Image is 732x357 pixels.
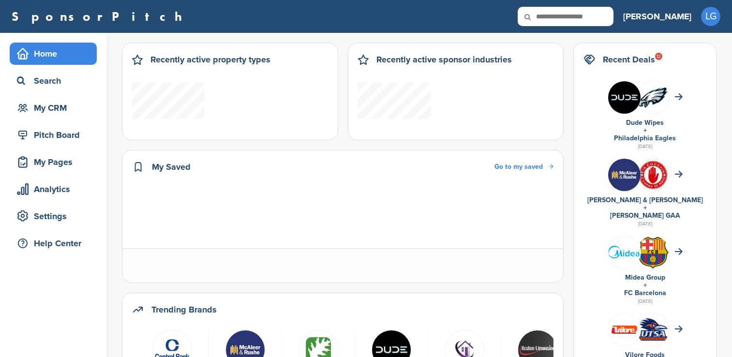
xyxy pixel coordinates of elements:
img: Open uri20141112 64162 1yeofb6?1415809477 [637,236,669,269]
a: Go to my saved [494,162,553,172]
img: Gcfarpgv 400x400 [608,81,641,114]
h2: Recently active property types [150,53,270,66]
a: Philadelphia Eagles [614,134,676,142]
a: + [643,204,647,212]
a: My Pages [10,151,97,173]
div: Search [15,72,97,89]
a: + [643,126,647,134]
a: Search [10,70,97,92]
span: LG [701,7,720,26]
div: Settings [15,208,97,225]
div: [DATE] [583,220,706,228]
div: Pitch Board [15,126,97,144]
img: Data?1415807379 [637,86,669,109]
a: + [643,281,647,289]
div: My Pages [15,153,97,171]
img: 6ytyenzi 400x400 [608,159,641,191]
h3: [PERSON_NAME] [623,10,691,23]
img: S52bcpuf 400x400 [637,159,669,191]
a: [PERSON_NAME] [623,6,691,27]
img: Open uri20141112 64162 1eu47ya?1415809040 [637,316,669,342]
div: Analytics [15,180,97,198]
h2: Recent Deals [603,53,655,66]
a: Midea Group [625,273,665,282]
h2: My Saved [152,160,191,174]
h2: Trending Brands [151,303,217,316]
h2: Recently active sponsor industries [376,53,512,66]
div: 12 [655,53,662,60]
img: Group 246 [608,313,641,346]
a: [PERSON_NAME] GAA [610,211,680,220]
img: 200px midea.svg [608,246,641,258]
div: Help Center [15,235,97,252]
div: Home [15,45,97,62]
div: [DATE] [583,297,706,306]
a: FC Barcelona [624,289,666,297]
a: Analytics [10,178,97,200]
a: Help Center [10,232,97,254]
a: [PERSON_NAME] & [PERSON_NAME] [587,196,703,204]
a: SponsorPitch [12,10,188,23]
a: Settings [10,205,97,227]
span: Go to my saved [494,163,543,171]
div: [DATE] [583,142,706,151]
a: Home [10,43,97,65]
div: My CRM [15,99,97,117]
a: Dude Wipes [626,119,664,127]
a: Pitch Board [10,124,97,146]
a: My CRM [10,97,97,119]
